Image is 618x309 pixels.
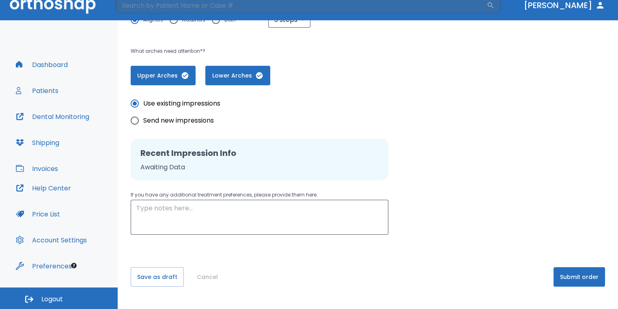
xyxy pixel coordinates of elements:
button: Upper Arches [131,66,196,85]
div: Tooltip anchor [70,262,78,269]
button: Price List [11,204,65,224]
span: Upper Arches [139,71,187,80]
button: Account Settings [11,230,92,250]
h2: Recent Impression Info [140,147,379,159]
span: Use existing impressions [143,99,220,108]
button: Preferences [11,256,77,276]
p: If you have any additional treatment preferences, please provide them here: [131,190,388,200]
span: Send new impressions [143,116,214,125]
p: Awaiting Data [140,162,379,172]
span: Lower Arches [213,71,262,80]
button: Dental Monitoring [11,107,94,126]
button: Cancel [194,267,221,287]
button: Lower Arches [205,66,270,85]
button: Shipping [11,133,64,152]
button: Dashboard [11,55,73,74]
button: Submit order [553,267,605,287]
button: Patients [11,81,63,100]
button: Save as draft [131,267,184,287]
p: What arches need attention*? [131,46,407,56]
span: Logout [41,295,63,304]
button: Invoices [11,159,63,178]
button: Help Center [11,178,76,198]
